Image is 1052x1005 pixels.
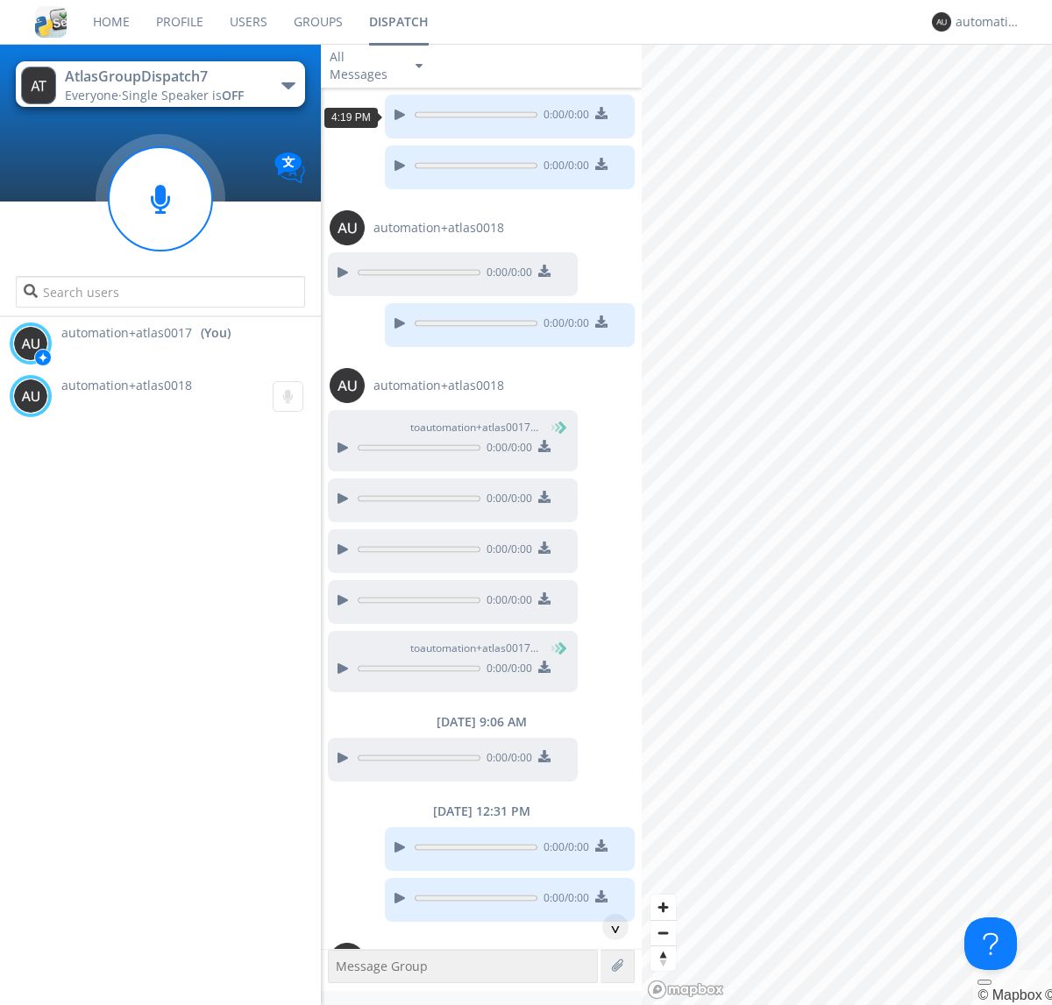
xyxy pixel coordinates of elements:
img: download media button [595,107,608,119]
span: 0:00 / 0:00 [537,315,589,335]
button: Zoom out [650,920,676,945]
span: Reset bearing to north [650,946,676,971]
div: (You) [201,324,231,342]
img: cddb5a64eb264b2086981ab96f4c1ba7 [35,6,67,38]
button: Toggle attribution [977,980,992,985]
button: AtlasGroupDispatch7Everyone·Single Speaker isOFF [16,61,304,107]
img: download media button [595,890,608,902]
div: All Messages [330,48,400,83]
span: 4:19 PM [331,111,371,124]
img: 373638.png [21,67,56,104]
span: OFF [222,87,244,103]
span: automation+atlas0018 [373,377,504,394]
img: 373638.png [13,326,48,361]
img: download media button [538,440,551,452]
span: 0:00 / 0:00 [537,839,589,859]
span: (You) [539,420,565,435]
span: to automation+atlas0017 [410,420,542,435]
div: AtlasGroupDispatch7 [65,67,262,87]
div: ^ [602,914,629,940]
img: download media button [538,265,551,277]
span: Zoom out [650,921,676,945]
span: 0:00 / 0:00 [480,440,532,459]
span: (You) [539,641,565,655]
span: 0:00 / 0:00 [480,592,532,612]
span: 0:00 / 0:00 [480,541,532,561]
div: [DATE] 12:31 PM [321,803,642,820]
img: 373638.png [330,368,365,403]
img: download media button [538,750,551,762]
span: 0:00 / 0:00 [480,491,532,510]
img: download media button [595,315,608,328]
span: 0:00 / 0:00 [480,661,532,680]
div: [DATE] 9:06 AM [321,713,642,731]
span: automation+atlas0018 [373,219,504,237]
img: 373638.png [932,12,951,32]
input: Search users [16,276,304,308]
span: 0:00 / 0:00 [480,265,532,284]
div: Everyone · [65,87,262,104]
img: download media button [538,592,551,605]
span: Single Speaker is [122,87,244,103]
img: 373638.png [330,943,365,978]
span: 0:00 / 0:00 [480,750,532,769]
img: download media button [538,541,551,554]
div: automation+atlas0017 [956,13,1021,31]
img: Translation enabled [274,152,305,183]
span: 0:00 / 0:00 [537,158,589,177]
span: automation+atlas0018 [61,377,192,393]
span: to automation+atlas0017 [410,641,542,656]
iframe: Toggle Customer Support [964,917,1017,970]
a: Mapbox [977,987,1041,1002]
img: download media button [595,839,608,852]
span: automation+atlas0017 [61,324,192,342]
a: Mapbox logo [647,980,724,1000]
span: 0:00 / 0:00 [537,107,589,126]
img: download media button [538,491,551,503]
span: 0:00 / 0:00 [537,890,589,909]
button: Zoom in [650,895,676,920]
img: download media button [595,158,608,170]
img: caret-down-sm.svg [416,64,423,68]
img: 373638.png [330,210,365,245]
button: Reset bearing to north [650,945,676,971]
img: 373638.png [13,379,48,414]
img: download media button [538,661,551,673]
